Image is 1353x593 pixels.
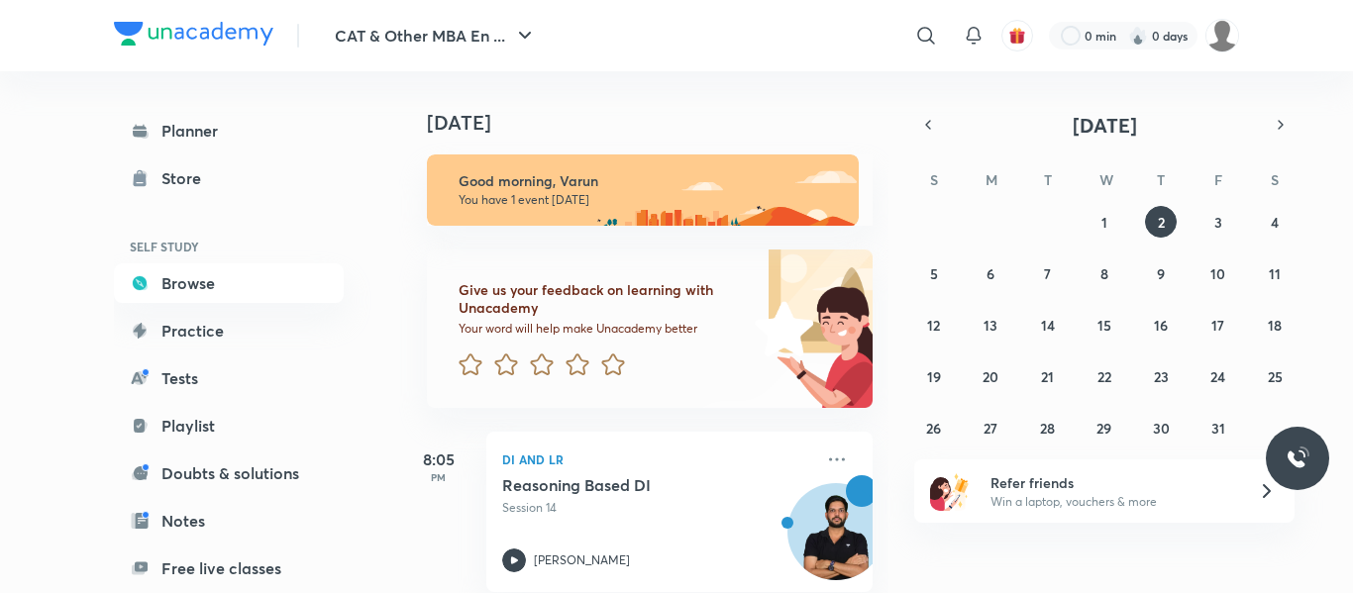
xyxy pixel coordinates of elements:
button: October 12, 2025 [918,309,950,341]
img: Varun Ramnath [1205,19,1239,52]
abbr: October 23, 2025 [1154,367,1169,386]
p: Win a laptop, vouchers & more [990,493,1234,511]
abbr: October 21, 2025 [1041,367,1054,386]
img: avatar [1008,27,1026,45]
button: October 4, 2025 [1259,206,1291,238]
a: Tests [114,358,344,398]
button: October 14, 2025 [1032,309,1064,341]
abbr: Tuesday [1044,170,1052,189]
abbr: October 12, 2025 [927,316,940,335]
h6: Good morning, Varun [459,172,841,190]
img: referral [930,471,970,511]
abbr: October 6, 2025 [987,264,994,283]
button: CAT & Other MBA En ... [323,16,549,55]
button: October 15, 2025 [1089,309,1120,341]
a: Notes [114,501,344,541]
abbr: October 1, 2025 [1101,213,1107,232]
button: October 1, 2025 [1089,206,1120,238]
p: Session 14 [502,499,813,517]
abbr: October 17, 2025 [1211,316,1224,335]
abbr: October 18, 2025 [1268,316,1282,335]
a: Company Logo [114,22,273,50]
img: Avatar [788,494,884,589]
button: October 26, 2025 [918,412,950,444]
button: October 2, 2025 [1145,206,1177,238]
button: October 29, 2025 [1089,412,1120,444]
h6: Refer friends [990,472,1234,493]
button: October 17, 2025 [1202,309,1234,341]
abbr: October 5, 2025 [930,264,938,283]
p: Your word will help make Unacademy better [459,321,748,337]
div: Store [161,166,213,190]
button: October 10, 2025 [1202,257,1234,289]
abbr: October 3, 2025 [1214,213,1222,232]
button: October 6, 2025 [975,257,1006,289]
h5: Reasoning Based DI [502,475,749,495]
button: October 21, 2025 [1032,360,1064,392]
abbr: Wednesday [1099,170,1113,189]
a: Planner [114,111,344,150]
abbr: Thursday [1157,170,1165,189]
a: Browse [114,263,344,303]
abbr: October 25, 2025 [1268,367,1283,386]
button: October 16, 2025 [1145,309,1177,341]
h6: Give us your feedback on learning with Unacademy [459,281,748,317]
abbr: October 13, 2025 [984,316,997,335]
p: PM [399,471,478,483]
abbr: October 19, 2025 [927,367,941,386]
img: Company Logo [114,22,273,46]
button: avatar [1001,20,1033,51]
abbr: October 29, 2025 [1096,419,1111,438]
button: October 8, 2025 [1089,257,1120,289]
button: October 23, 2025 [1145,360,1177,392]
a: Store [114,158,344,198]
button: October 7, 2025 [1032,257,1064,289]
button: October 11, 2025 [1259,257,1291,289]
abbr: October 7, 2025 [1044,264,1051,283]
abbr: Monday [986,170,997,189]
button: October 25, 2025 [1259,360,1291,392]
img: streak [1128,26,1148,46]
abbr: Friday [1214,170,1222,189]
img: ttu [1286,446,1309,470]
button: October 22, 2025 [1089,360,1120,392]
button: October 27, 2025 [975,412,1006,444]
button: October 5, 2025 [918,257,950,289]
p: [PERSON_NAME] [534,551,630,569]
img: morning [427,154,859,226]
button: October 19, 2025 [918,360,950,392]
abbr: October 15, 2025 [1097,316,1111,335]
abbr: October 9, 2025 [1157,264,1165,283]
h6: SELF STUDY [114,230,344,263]
h5: 8:05 [399,447,478,471]
button: October 9, 2025 [1145,257,1177,289]
button: October 31, 2025 [1202,412,1234,444]
p: You have 1 event [DATE] [459,192,841,208]
abbr: October 8, 2025 [1100,264,1108,283]
abbr: October 24, 2025 [1210,367,1225,386]
button: [DATE] [942,111,1267,139]
abbr: October 11, 2025 [1269,264,1281,283]
abbr: Saturday [1271,170,1279,189]
abbr: October 26, 2025 [926,419,941,438]
abbr: October 28, 2025 [1040,419,1055,438]
button: October 18, 2025 [1259,309,1291,341]
span: [DATE] [1073,112,1137,139]
h4: [DATE] [427,111,892,135]
button: October 28, 2025 [1032,412,1064,444]
abbr: October 31, 2025 [1211,419,1225,438]
a: Free live classes [114,548,344,588]
abbr: Sunday [930,170,938,189]
img: feedback_image [687,249,873,408]
button: October 20, 2025 [975,360,1006,392]
abbr: October 27, 2025 [984,419,997,438]
button: October 24, 2025 [1202,360,1234,392]
abbr: October 16, 2025 [1154,316,1168,335]
button: October 13, 2025 [975,309,1006,341]
abbr: October 22, 2025 [1097,367,1111,386]
a: Doubts & solutions [114,453,344,493]
a: Practice [114,311,344,350]
abbr: October 10, 2025 [1210,264,1225,283]
abbr: October 20, 2025 [983,367,998,386]
abbr: October 30, 2025 [1153,419,1170,438]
